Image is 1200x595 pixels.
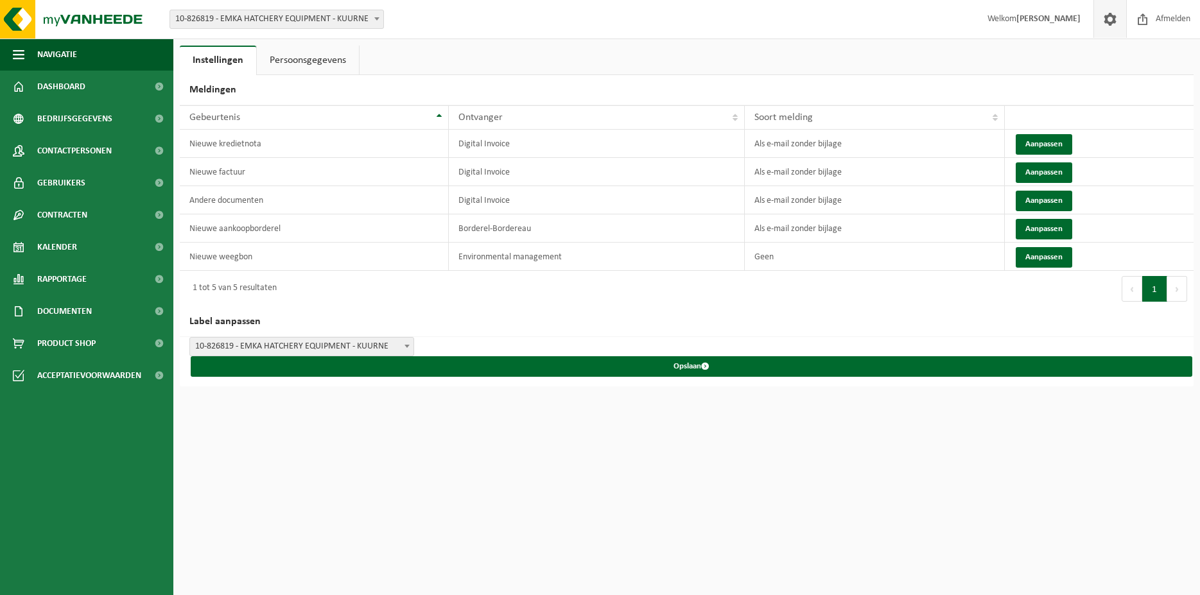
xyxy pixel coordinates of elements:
[189,337,414,356] span: 10-826819 - EMKA HATCHERY EQUIPMENT - KUURNE
[1016,191,1072,211] button: Aanpassen
[180,158,449,186] td: Nieuwe factuur
[190,338,413,356] span: 10-826819 - EMKA HATCHERY EQUIPMENT - KUURNE
[745,186,1005,214] td: Als e-mail zonder bijlage
[37,103,112,135] span: Bedrijfsgegevens
[180,307,1194,337] h2: Label aanpassen
[37,71,85,103] span: Dashboard
[37,199,87,231] span: Contracten
[180,75,1194,105] h2: Meldingen
[37,39,77,71] span: Navigatie
[449,186,745,214] td: Digital Invoice
[170,10,384,29] span: 10-826819 - EMKA HATCHERY EQUIPMENT - KUURNE
[180,46,256,75] a: Instellingen
[449,130,745,158] td: Digital Invoice
[449,243,745,271] td: Environmental management
[1016,219,1072,239] button: Aanpassen
[37,295,92,327] span: Documenten
[189,112,240,123] span: Gebeurtenis
[37,359,141,392] span: Acceptatievoorwaarden
[1016,14,1081,24] strong: [PERSON_NAME]
[37,327,96,359] span: Product Shop
[37,231,77,263] span: Kalender
[180,243,449,271] td: Nieuwe weegbon
[1016,134,1072,155] button: Aanpassen
[37,135,112,167] span: Contactpersonen
[191,356,1192,377] button: Opslaan
[170,10,383,28] span: 10-826819 - EMKA HATCHERY EQUIPMENT - KUURNE
[180,186,449,214] td: Andere documenten
[1122,276,1142,302] button: Previous
[745,243,1005,271] td: Geen
[745,158,1005,186] td: Als e-mail zonder bijlage
[37,263,87,295] span: Rapportage
[37,167,85,199] span: Gebruikers
[1142,276,1167,302] button: 1
[754,112,813,123] span: Soort melding
[186,277,277,300] div: 1 tot 5 van 5 resultaten
[1016,162,1072,183] button: Aanpassen
[458,112,503,123] span: Ontvanger
[1167,276,1187,302] button: Next
[257,46,359,75] a: Persoonsgegevens
[180,214,449,243] td: Nieuwe aankoopborderel
[745,130,1005,158] td: Als e-mail zonder bijlage
[449,158,745,186] td: Digital Invoice
[180,130,449,158] td: Nieuwe kredietnota
[449,214,745,243] td: Borderel-Bordereau
[1016,247,1072,268] button: Aanpassen
[745,214,1005,243] td: Als e-mail zonder bijlage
